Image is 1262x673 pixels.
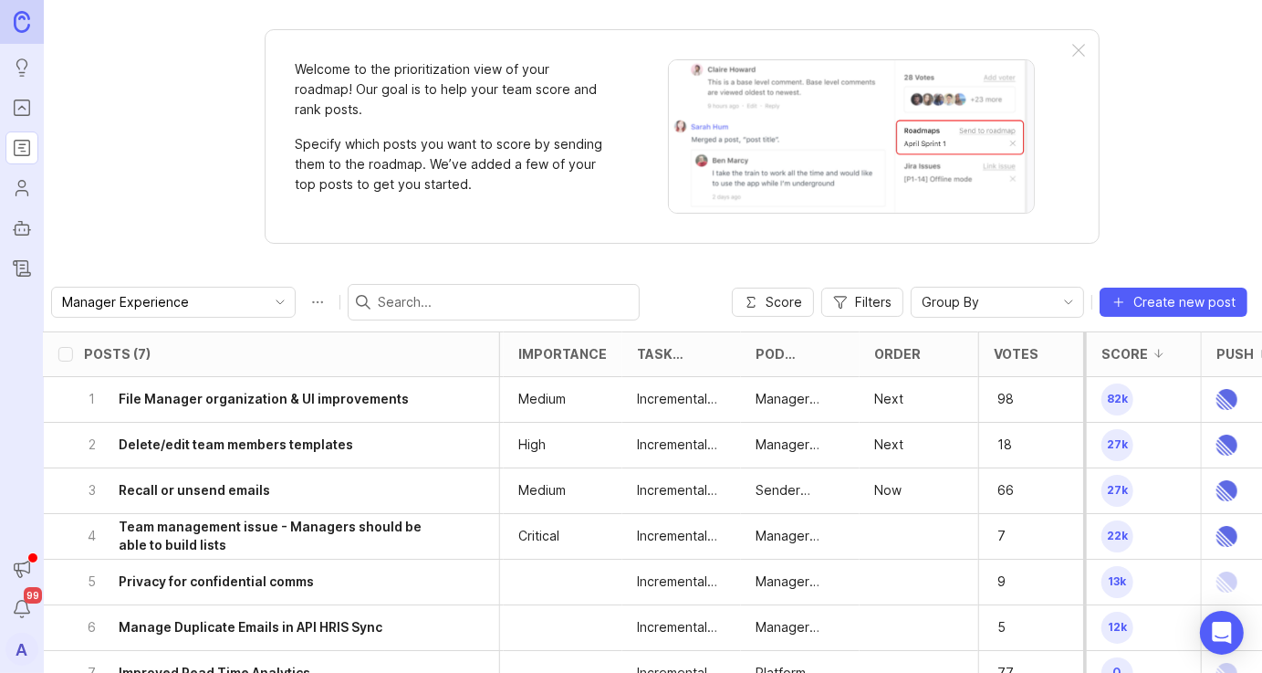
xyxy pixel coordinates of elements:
[295,134,605,195] p: Specify which posts you want to score by sending them to the roadmap. We’ve added a few of your t...
[756,347,838,361] div: Pod Ownership
[5,633,38,666] button: A
[84,481,100,499] p: 3
[14,11,30,32] img: Canny Home
[84,527,100,545] p: 4
[1101,384,1133,415] span: 82k
[1216,423,1237,468] img: Linear Logo
[874,347,921,361] div: Order
[1101,475,1133,507] span: 27k
[756,390,845,408] p: Manager Experience
[994,569,1050,594] p: 9
[5,552,38,585] button: Announcements
[637,618,726,636] p: Incremental Enhancement
[119,618,382,636] h6: Manage Duplicate Emails in API HRIS Sync
[994,523,1050,549] p: 7
[1101,566,1133,598] span: 13k
[637,347,704,361] div: Task Type
[1101,429,1133,461] span: 27k
[24,587,42,604] span: 99
[756,527,845,545] p: Manager Experience
[821,288,903,317] button: Filters
[756,573,845,591] p: Manager Experience
[874,436,903,454] p: Next
[1200,611,1244,655] div: Open Intercom Messenger
[637,573,726,591] p: Incremental Enhancement
[637,390,726,408] div: Incremental Enhancement
[518,347,607,361] div: Importance
[266,295,295,310] svg: toggle icon
[5,593,38,626] button: Notifications
[5,252,38,285] a: Changelog
[119,436,353,454] h6: Delete/edit team members templates
[62,292,264,312] input: Manager Experience
[1216,468,1237,513] img: Linear Logo
[84,468,448,513] button: 3Recall or unsend emails
[378,292,631,312] input: Search...
[756,618,845,636] p: Manager Experience
[732,288,814,317] button: Score
[84,618,100,636] p: 6
[119,518,448,554] h6: Team management issue - Managers should be able to build lists
[1101,612,1133,644] span: 12k
[518,436,546,454] p: High
[668,59,1035,214] img: When viewing a post, you can send it to a roadmap
[84,423,448,468] button: 2Delete/edit team members templates
[295,59,605,120] p: Welcome to the prioritization view of your roadmap! Our goal is to help your team score and rank ...
[855,293,892,311] span: Filters
[1054,295,1083,310] svg: toggle icon
[994,386,1050,412] p: 98
[84,347,151,361] div: Posts (7)
[119,481,270,499] h6: Recall or unsend emails
[1101,347,1148,361] div: Score
[994,478,1050,503] p: 66
[5,212,38,245] a: Autopilot
[994,432,1050,457] p: 18
[51,287,296,318] div: toggle menu
[84,514,448,559] button: 4Team management issue - Managers should be able to build lists
[5,91,38,124] a: Portal
[84,390,100,408] p: 1
[1133,293,1236,311] span: Create new post
[1216,377,1237,422] img: Linear Logo
[84,605,448,650] button: 6Manage Duplicate Emails in API HRIS Sync
[1216,514,1237,559] img: Linear Logo
[911,287,1084,318] div: toggle menu
[637,481,726,499] div: Incremental Enhancement
[84,436,100,454] p: 2
[756,436,845,454] p: Manager Experience
[994,615,1050,640] p: 5
[84,560,448,605] button: 5Privacy for confidential comms
[518,481,566,499] p: Medium
[637,527,726,545] p: Incremental Enhancement
[1100,288,1247,317] button: Create new post
[119,573,314,591] h6: Privacy for confidential comms
[994,347,1038,361] div: Votes
[1216,560,1237,605] img: Linear Logo
[766,293,802,311] span: Score
[119,390,409,408] h6: File Manager organization & UI improvements
[5,51,38,84] a: Ideas
[874,481,902,499] p: Now
[518,527,559,545] p: Critical
[518,390,566,408] p: Medium
[303,288,332,317] button: Roadmap options
[922,292,979,312] span: Group By
[637,436,726,454] div: Incremental Enhancement
[874,390,903,408] p: Next
[756,481,845,499] p: Sender Experience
